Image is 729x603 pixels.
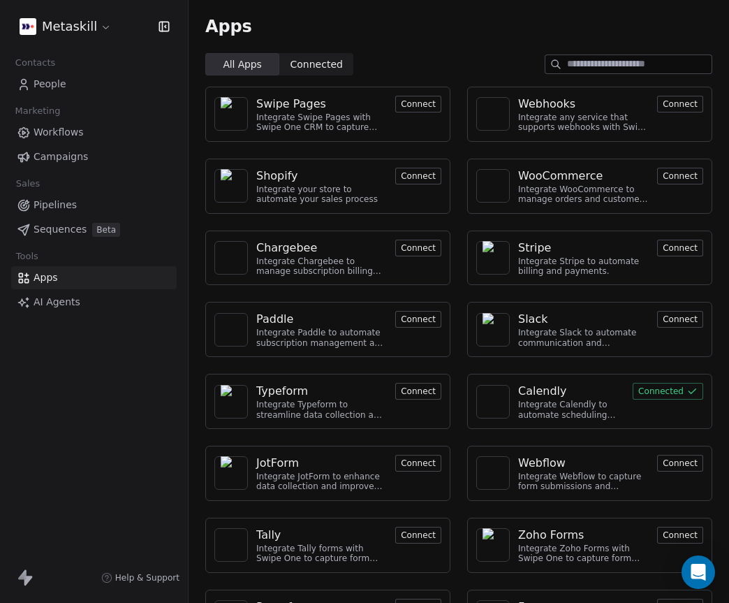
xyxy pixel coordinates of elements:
img: NA [483,241,503,275]
a: Apps [11,266,177,289]
a: NA [476,241,510,275]
div: Chargebee [256,240,317,256]
img: NA [221,241,242,275]
span: Workflows [34,125,84,140]
a: Webflow [518,455,649,472]
a: NA [214,385,248,419]
a: Connect [395,528,441,542]
div: Integrate Slack to automate communication and collaboration. [518,328,649,348]
div: Integrate Swipe Pages with Swipe One CRM to capture lead data. [256,112,387,133]
a: Calendly [518,383,624,400]
div: Webhooks [518,96,575,112]
a: NA [476,169,510,203]
div: Integrate WooCommerce to manage orders and customer data [518,184,649,205]
span: Beta [92,223,120,237]
img: NA [221,456,242,490]
a: Connect [395,169,441,182]
div: Calendly [518,383,566,400]
a: Connect [395,312,441,326]
a: NA [476,313,510,347]
img: NA [221,385,242,419]
div: Integrate Tally forms with Swipe One to capture form data. [256,544,387,564]
button: Connected [633,383,703,400]
a: Connect [657,97,703,110]
img: NA [221,169,242,203]
div: Integrate Stripe to automate billing and payments. [518,256,649,277]
a: Pipelines [11,194,177,217]
a: NA [476,456,510,490]
button: Connect [657,527,703,544]
a: NA [476,385,510,419]
a: Webhooks [518,96,649,112]
div: Webflow [518,455,566,472]
span: Connected [290,57,343,72]
span: Sales [10,173,46,194]
div: Integrate Typeform to streamline data collection and customer engagement. [256,400,387,420]
button: Connect [395,240,441,256]
a: Typeform [256,383,387,400]
img: NA [221,535,242,555]
img: AVATAR%20METASKILL%20-%20Colori%20Positivo.png [20,18,36,35]
button: Connect [657,455,703,472]
div: Integrate Chargebee to manage subscription billing and customer data. [256,256,387,277]
a: Campaigns [11,145,177,168]
a: NA [476,97,510,131]
a: Connect [657,241,703,254]
span: Apps [34,270,58,285]
button: Connect [395,168,441,184]
a: NA [476,528,510,562]
span: People [34,77,66,92]
a: Shopify [256,168,387,184]
span: Pipelines [34,198,77,212]
a: NA [214,456,248,490]
img: NA [483,97,503,131]
a: Stripe [518,240,649,256]
span: Metaskill [42,17,97,36]
span: Tools [10,246,44,267]
div: WooCommerce [518,168,603,184]
a: Connect [657,312,703,326]
div: Paddle [256,311,293,328]
div: Tally [256,527,281,544]
a: NA [214,241,248,275]
a: NA [214,528,248,562]
a: Chargebee [256,240,387,256]
a: Slack [518,311,649,328]
a: Swipe Pages [256,96,387,112]
img: NA [483,313,503,347]
button: Connect [657,240,703,256]
a: Connect [395,456,441,470]
a: NA [214,97,248,131]
a: AI Agents [11,291,177,314]
img: NA [221,97,242,131]
div: Integrate Calendly to automate scheduling and event management. [518,400,624,420]
a: Paddle [256,311,387,328]
img: NA [483,456,503,490]
a: JotForm [256,455,387,472]
div: Zoho Forms [518,527,584,544]
button: Metaskill [17,15,115,38]
a: Connect [395,241,441,254]
a: Help & Support [101,572,179,583]
a: Connect [657,528,703,542]
button: Connect [395,455,441,472]
div: Integrate any service that supports webhooks with Swipe One to capture and automate data workflows. [518,112,649,133]
img: NA [483,528,503,562]
button: Connect [657,96,703,112]
a: Connected [633,384,703,398]
button: Connect [395,96,441,112]
a: Tally [256,527,387,544]
button: Connect [395,527,441,544]
button: Connect [657,311,703,328]
div: Integrate Webflow to capture form submissions and automate customer engagement. [518,472,649,492]
div: Integrate your store to automate your sales process [256,184,387,205]
a: WooCommerce [518,168,649,184]
div: Slack [518,311,547,328]
div: Integrate JotForm to enhance data collection and improve customer engagement. [256,472,387,492]
a: NA [214,169,248,203]
img: NA [221,313,242,347]
div: Stripe [518,240,551,256]
span: Apps [205,16,252,37]
div: Open Intercom Messenger [682,555,715,589]
a: Workflows [11,121,177,144]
